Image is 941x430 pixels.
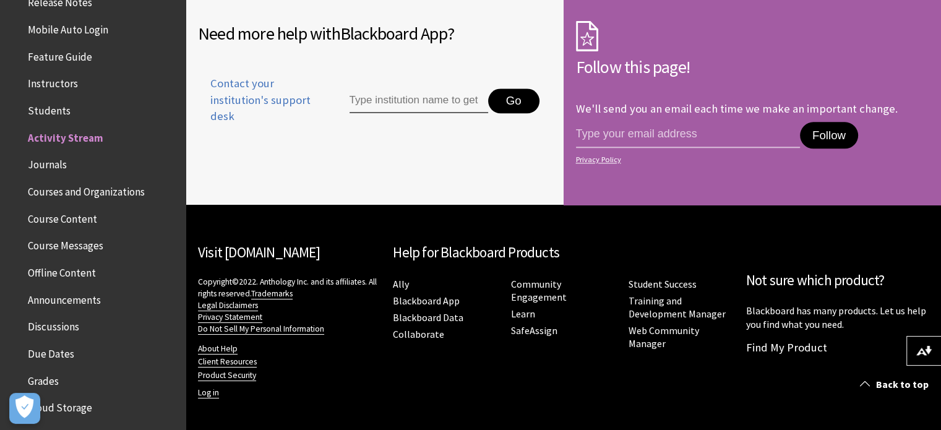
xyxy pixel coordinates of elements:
a: Legal Disclaimers [198,300,258,311]
button: Open Preferences [9,393,40,424]
h2: Need more help with ? [198,20,551,46]
span: Contact your institution's support desk [198,75,321,124]
a: Blackboard App [393,295,460,307]
span: Course Content [28,209,97,225]
span: Cloud Storage [28,397,92,414]
a: Privacy Statement [198,312,262,323]
a: Find My Product [746,340,827,355]
a: Log in [198,387,219,398]
span: Instructors [28,74,78,90]
input: email address [576,122,800,148]
a: SafeAssign [510,324,557,337]
span: Grades [28,371,59,387]
a: Ally [393,278,409,291]
h2: Help for Blackboard Products [393,242,734,264]
a: Product Security [198,370,256,381]
a: Client Resources [198,356,257,368]
p: Blackboard has many products. Let us help you find what you need. [746,304,929,332]
a: Blackboard Data [393,311,463,324]
span: Announcements [28,290,101,306]
span: Courses and Organizations [28,181,145,198]
a: Privacy Policy [576,155,926,164]
span: Students [28,100,71,117]
a: Visit [DOMAIN_NAME] [198,243,320,261]
span: Course Messages [28,236,103,252]
a: Collaborate [393,328,444,341]
a: About Help [198,343,238,355]
a: Training and Development Manager [629,295,726,320]
span: Discussions [28,316,79,333]
a: Back to top [851,373,941,396]
a: Web Community Manager [629,324,699,350]
p: We'll send you an email each time we make an important change. [576,101,898,116]
a: Trademarks [251,288,293,299]
span: Mobile Auto Login [28,19,108,36]
p: Copyright©2022. Anthology Inc. and its affiliates. All rights reserved. [198,276,380,335]
span: Due Dates [28,343,74,360]
a: Learn [510,307,535,320]
button: Follow [800,122,858,149]
a: Student Success [629,278,697,291]
a: Do Not Sell My Personal Information [198,324,324,335]
h2: Follow this page! [576,54,929,80]
a: Community Engagement [510,278,566,304]
span: Offline Content [28,262,96,279]
span: Feature Guide [28,46,92,63]
button: Go [488,88,539,113]
span: Activity Stream [28,127,103,144]
input: Type institution name to get support [350,88,488,113]
img: Subscription Icon [576,20,598,51]
span: Journals [28,155,67,171]
a: Contact your institution's support desk [198,75,321,139]
span: Blackboard App [340,22,447,45]
h2: Not sure which product? [746,270,929,291]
